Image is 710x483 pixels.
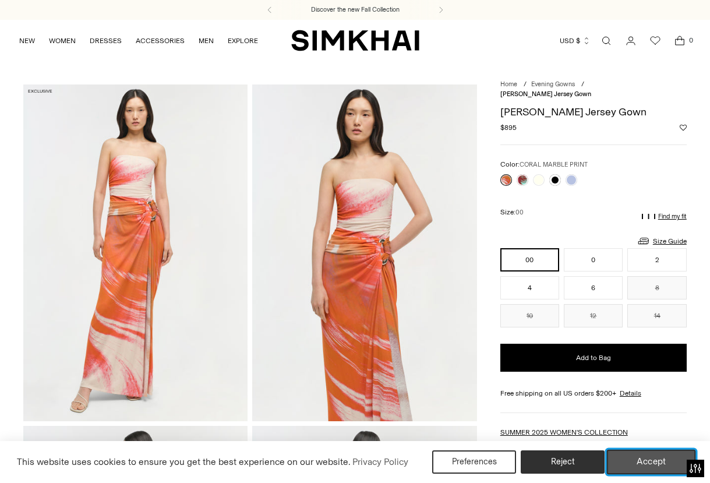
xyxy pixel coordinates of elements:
a: ACCESSORIES [136,28,185,54]
button: USD $ [560,28,591,54]
a: SIMKHAI [291,29,419,52]
a: Privacy Policy (opens in a new tab) [351,453,410,471]
a: Go to the account page [619,29,642,52]
label: Color: [500,159,588,170]
a: Discover the new Fall Collection [311,5,400,15]
button: 6 [564,276,623,299]
div: Free shipping on all US orders $200+ [500,388,687,399]
button: 4 [500,276,559,299]
button: 8 [627,276,686,299]
button: 14 [627,304,686,327]
span: This website uses cookies to ensure you get the best experience on our website. [17,456,351,467]
button: Preferences [432,450,516,474]
div: / [524,80,527,90]
a: EXPLORE [228,28,258,54]
h1: [PERSON_NAME] Jersey Gown [500,107,687,117]
span: CORAL MARBLE PRINT [520,161,588,168]
nav: breadcrumbs [500,80,687,99]
button: 2 [627,248,686,272]
a: Open search modal [595,29,618,52]
button: Add to Bag [500,344,687,372]
img: Emma Strapless Jersey Gown [23,84,248,421]
button: 0 [564,248,623,272]
button: 00 [500,248,559,272]
button: Accept [607,450,696,474]
button: Add to Wishlist [680,124,687,131]
a: Open cart modal [668,29,691,52]
a: NEW [19,28,35,54]
img: Emma Strapless Jersey Gown [252,84,476,421]
span: $895 [500,122,517,133]
label: Size: [500,207,524,218]
a: DRESSES [90,28,122,54]
span: Add to Bag [576,353,611,363]
a: WOMEN [49,28,76,54]
span: 0 [686,35,696,45]
button: Reject [521,450,605,474]
span: 00 [515,209,524,216]
a: SUMMER 2025 WOMEN'S COLLECTION [500,428,628,436]
a: Size Guide [637,234,687,248]
span: [PERSON_NAME] Jersey Gown [500,90,591,98]
button: 12 [564,304,623,327]
button: 10 [500,304,559,327]
a: Evening Gowns [531,80,575,88]
a: Details [620,388,641,399]
div: / [581,80,584,90]
a: Home [500,80,517,88]
a: Wishlist [644,29,667,52]
a: MEN [199,28,214,54]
